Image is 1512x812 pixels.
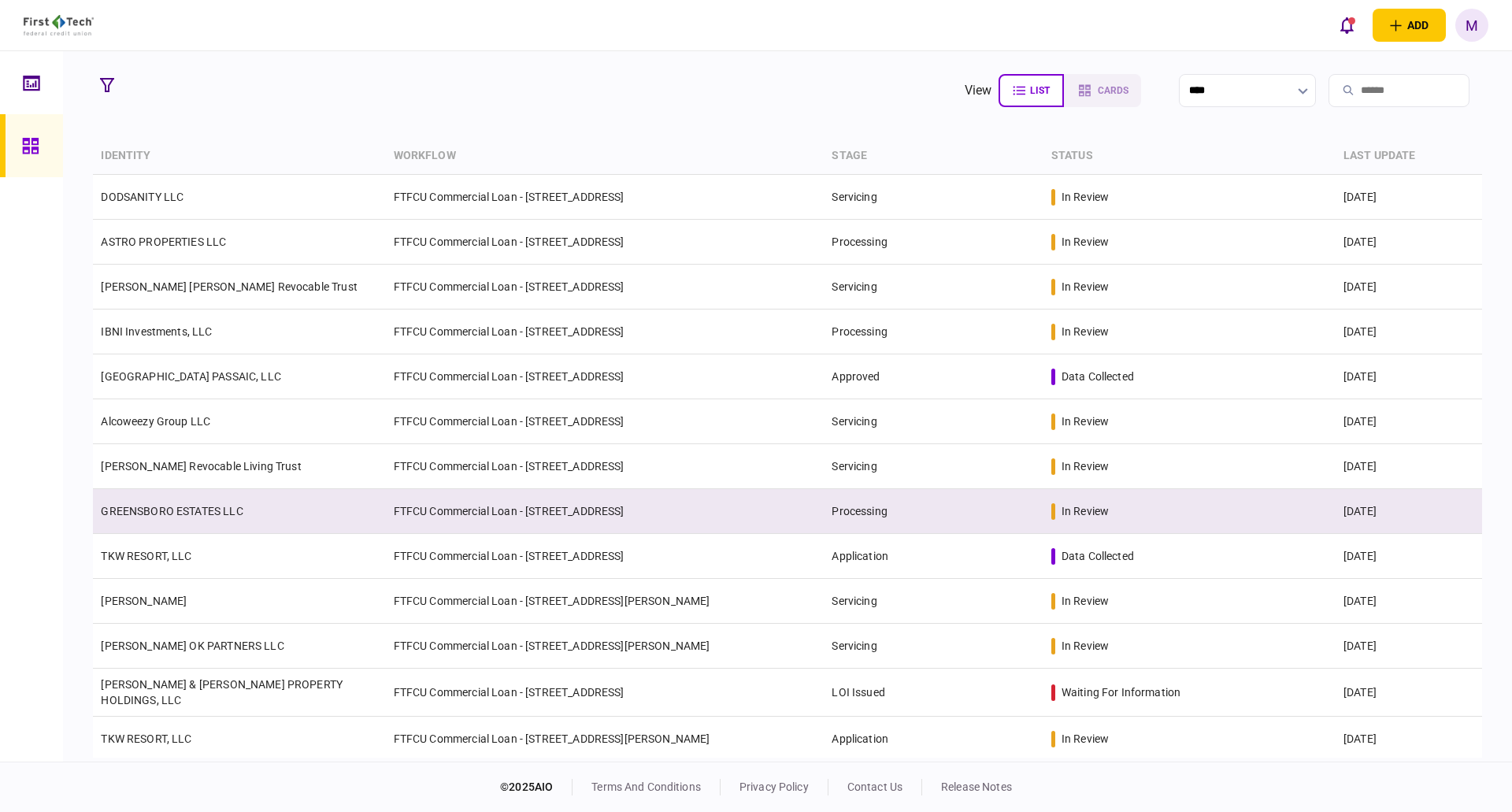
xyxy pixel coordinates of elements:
div: in review [1062,234,1109,250]
td: [DATE] [1336,399,1482,444]
td: [DATE] [1336,265,1482,310]
td: FTFCU Commercial Loan - [STREET_ADDRESS] [386,175,825,220]
div: in review [1062,413,1109,429]
div: in review [1062,458,1109,474]
button: open adding identity options [1373,9,1446,42]
td: [DATE] [1336,717,1482,762]
td: [DATE] [1336,220,1482,265]
div: in review [1062,503,1109,519]
td: Servicing [824,624,1043,669]
img: client company logo [24,15,94,35]
a: contact us [847,780,902,793]
td: [DATE] [1336,175,1482,220]
div: view [965,81,992,100]
td: [DATE] [1336,444,1482,489]
div: in review [1062,324,1109,339]
a: [PERSON_NAME] & [PERSON_NAME] PROPERTY HOLDINGS, LLC [101,678,343,706]
td: [DATE] [1336,489,1482,534]
span: cards [1098,85,1128,96]
td: [DATE] [1336,669,1482,717]
div: in review [1062,731,1109,747]
td: FTFCU Commercial Loan - [STREET_ADDRESS][PERSON_NAME] [386,717,825,762]
td: FTFCU Commercial Loan - [STREET_ADDRESS] [386,220,825,265]
a: terms and conditions [591,780,701,793]
div: waiting for information [1062,684,1180,700]
td: [DATE] [1336,534,1482,579]
div: in review [1062,279,1109,295]
td: [DATE] [1336,624,1482,669]
td: Approved [824,354,1043,399]
th: last update [1336,138,1482,175]
td: Processing [824,489,1043,534]
div: in review [1062,638,1109,654]
td: Application [824,717,1043,762]
td: [DATE] [1336,310,1482,354]
a: Alcoweezy Group LLC [101,415,210,428]
td: FTFCU Commercial Loan - [STREET_ADDRESS] [386,354,825,399]
a: [GEOGRAPHIC_DATA] PASSAIC, LLC [101,370,281,383]
button: list [999,74,1064,107]
td: LOI Issued [824,669,1043,717]
th: stage [824,138,1043,175]
td: FTFCU Commercial Loan - [STREET_ADDRESS] [386,669,825,717]
a: DODSANITY LLC [101,191,183,203]
a: TKW RESORT, LLC [101,732,191,745]
a: [PERSON_NAME] OK PARTNERS LLC [101,640,283,652]
a: [PERSON_NAME] Revocable Living Trust [101,460,301,473]
div: in review [1062,189,1109,205]
td: Application [824,534,1043,579]
td: Servicing [824,399,1043,444]
a: TKW RESORT, LLC [101,550,191,562]
th: status [1043,138,1336,175]
th: identity [93,138,385,175]
td: Servicing [824,265,1043,310]
td: Servicing [824,444,1043,489]
div: data collected [1062,369,1134,384]
td: Processing [824,220,1043,265]
a: GREENSBORO ESTATES LLC [101,505,243,517]
div: in review [1062,593,1109,609]
td: FTFCU Commercial Loan - [STREET_ADDRESS] [386,444,825,489]
td: FTFCU Commercial Loan - [STREET_ADDRESS] [386,534,825,579]
button: cards [1064,74,1141,107]
td: Servicing [824,175,1043,220]
td: Processing [824,310,1043,354]
a: release notes [941,780,1012,793]
td: FTFCU Commercial Loan - [STREET_ADDRESS][PERSON_NAME] [386,624,825,669]
a: [PERSON_NAME] [101,595,187,607]
a: ASTRO PROPERTIES LLC [101,235,226,248]
td: FTFCU Commercial Loan - [STREET_ADDRESS] [386,399,825,444]
td: FTFCU Commercial Loan - [STREET_ADDRESS] [386,265,825,310]
button: M [1455,9,1488,42]
button: open notifications list [1330,9,1363,42]
td: FTFCU Commercial Loan - [STREET_ADDRESS][PERSON_NAME] [386,579,825,624]
span: list [1030,85,1050,96]
td: [DATE] [1336,579,1482,624]
td: Servicing [824,579,1043,624]
div: data collected [1062,548,1134,564]
th: workflow [386,138,825,175]
td: [DATE] [1336,354,1482,399]
td: FTFCU Commercial Loan - [STREET_ADDRESS] [386,310,825,354]
a: privacy policy [739,780,809,793]
a: IBNI Investments, LLC [101,325,212,338]
td: FTFCU Commercial Loan - [STREET_ADDRESS] [386,489,825,534]
div: © 2025 AIO [500,779,573,795]
a: [PERSON_NAME] [PERSON_NAME] Revocable Trust [101,280,357,293]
